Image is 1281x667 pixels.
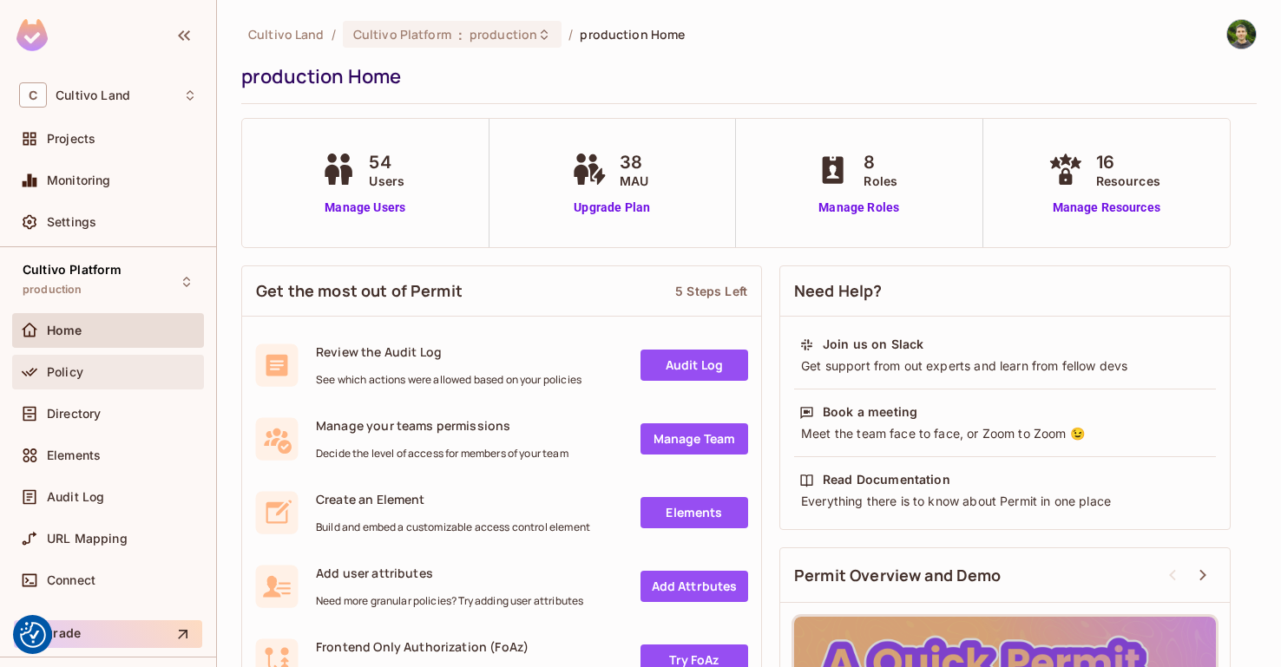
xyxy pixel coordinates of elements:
span: Need Help? [794,280,883,302]
span: URL Mapping [47,532,128,546]
span: the active workspace [248,26,325,43]
li: / [568,26,573,43]
a: Manage Users [317,199,413,217]
a: Add Attrbutes [640,571,748,602]
span: Get the most out of Permit [256,280,463,302]
span: Directory [47,407,101,421]
div: Book a meeting [823,403,917,421]
span: Frontend Only Authorization (FoAz) [316,638,529,655]
div: 5 Steps Left [675,283,747,299]
li: / [332,26,336,43]
span: See which actions were allowed based on your policies [316,373,581,387]
span: Policy [47,365,83,379]
img: SReyMgAAAABJRU5ErkJggg== [16,19,48,51]
span: Resources [1096,172,1160,190]
span: Audit Log [47,490,104,504]
span: Permit Overview and Demo [794,565,1002,586]
a: Manage Team [640,423,748,454]
a: Elements [640,497,748,528]
span: Projects [47,132,95,146]
span: Elements [47,448,101,462]
span: : [457,28,463,42]
a: Manage Resources [1044,199,1169,217]
span: Settings [47,215,96,229]
span: Decide the level of access for members of your team [316,447,568,461]
span: production Home [580,26,685,43]
img: Revisit consent button [20,622,46,648]
span: Cultivo Platform [23,263,122,277]
span: Roles [864,172,897,190]
span: 54 [369,149,404,175]
span: Monitoring [47,173,111,187]
span: Manage your teams permissions [316,417,568,434]
span: Add user attributes [316,565,583,581]
span: Build and embed a customizable access control element [316,520,590,534]
a: Upgrade Plan [568,199,657,217]
div: Get support from out experts and learn from fellow devs [799,357,1211,375]
div: Meet the team face to face, or Zoom to Zoom 😉 [799,425,1211,442]
a: Manage Roles [811,199,906,217]
span: production [470,26,537,43]
div: Everything there is to know about Permit in one place [799,493,1211,510]
button: Upgrade [14,620,202,648]
button: Consent Preferences [20,622,46,648]
span: Need more granular policies? Try adding user attributes [316,594,583,608]
img: neil.mcmillan@cultivo.land [1227,20,1256,49]
span: Home [47,324,82,337]
span: 8 [864,149,897,175]
span: Review the Audit Log [316,343,581,360]
span: Users [369,172,404,190]
a: Audit Log [640,350,748,381]
span: MAU [620,172,648,190]
span: C [19,82,47,108]
span: 38 [620,149,648,175]
div: Join us on Slack [823,336,923,353]
span: Workspace: Cultivo Land [56,88,130,102]
span: 16 [1096,149,1160,175]
span: Connect [47,573,95,587]
span: Cultivo Platform [353,26,451,43]
span: production [23,283,82,297]
div: production Home [241,63,1248,89]
span: Create an Element [316,491,590,507]
div: Read Documentation [823,471,950,488]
